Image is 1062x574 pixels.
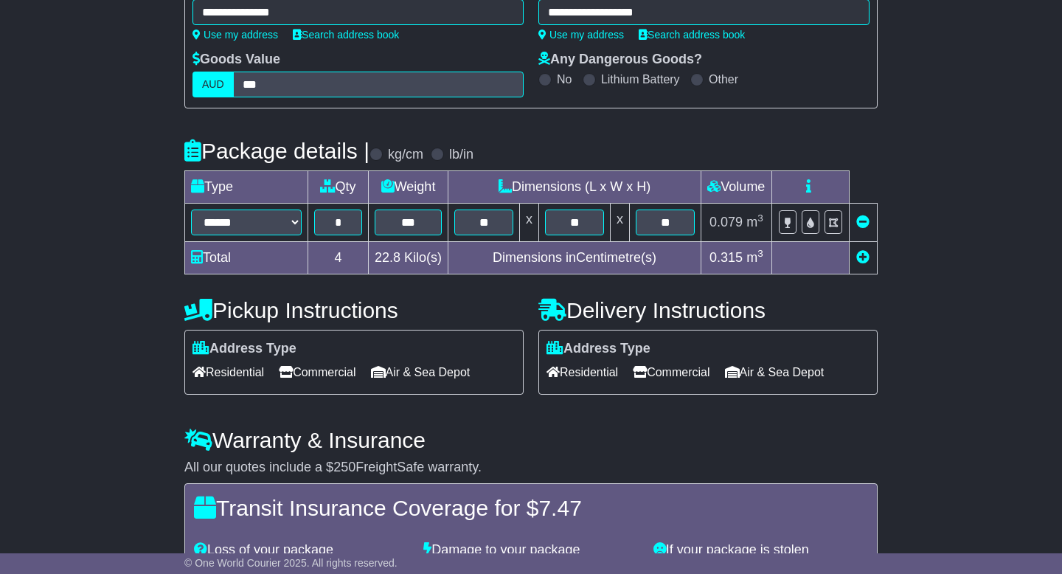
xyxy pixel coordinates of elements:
td: x [611,204,630,242]
label: Address Type [192,341,296,357]
span: 0.079 [709,215,743,229]
div: Damage to your package [416,542,645,559]
span: © One World Courier 2025. All rights reserved. [184,557,398,569]
span: Residential [192,361,264,384]
span: m [746,250,763,265]
label: Other [709,72,738,86]
h4: Transit Insurance Coverage for $ [194,496,868,520]
div: If your package is stolen [646,542,875,559]
td: Total [185,242,308,274]
h4: Delivery Instructions [538,298,878,322]
td: Dimensions in Centimetre(s) [448,242,701,274]
td: Dimensions (L x W x H) [448,171,701,204]
span: 22.8 [375,250,400,265]
span: Residential [546,361,618,384]
span: Commercial [279,361,355,384]
span: Air & Sea Depot [371,361,471,384]
td: x [520,204,539,242]
a: Use my address [192,29,278,41]
div: All our quotes include a $ FreightSafe warranty. [184,460,878,476]
span: Air & Sea Depot [725,361,825,384]
span: Commercial [633,361,709,384]
label: Address Type [546,341,650,357]
a: Search address book [639,29,745,41]
span: 7.47 [538,496,581,520]
span: 250 [333,460,355,474]
td: Volume [701,171,772,204]
label: lb/in [449,147,473,163]
a: Use my address [538,29,624,41]
a: Remove this item [856,215,870,229]
div: Loss of your package [187,542,416,559]
label: No [557,72,572,86]
h4: Pickup Instructions [184,298,524,322]
label: AUD [192,72,234,97]
td: Qty [308,171,369,204]
h4: Package details | [184,139,369,163]
td: Weight [369,171,448,204]
td: Kilo(s) [369,242,448,274]
span: 0.315 [709,250,743,265]
h4: Warranty & Insurance [184,428,878,452]
sup: 3 [757,248,763,259]
label: Lithium Battery [601,72,680,86]
a: Search address book [293,29,399,41]
td: Type [185,171,308,204]
td: 4 [308,242,369,274]
label: Any Dangerous Goods? [538,52,702,68]
span: m [746,215,763,229]
label: Goods Value [192,52,280,68]
label: kg/cm [388,147,423,163]
sup: 3 [757,212,763,224]
a: Add new item [856,250,870,265]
